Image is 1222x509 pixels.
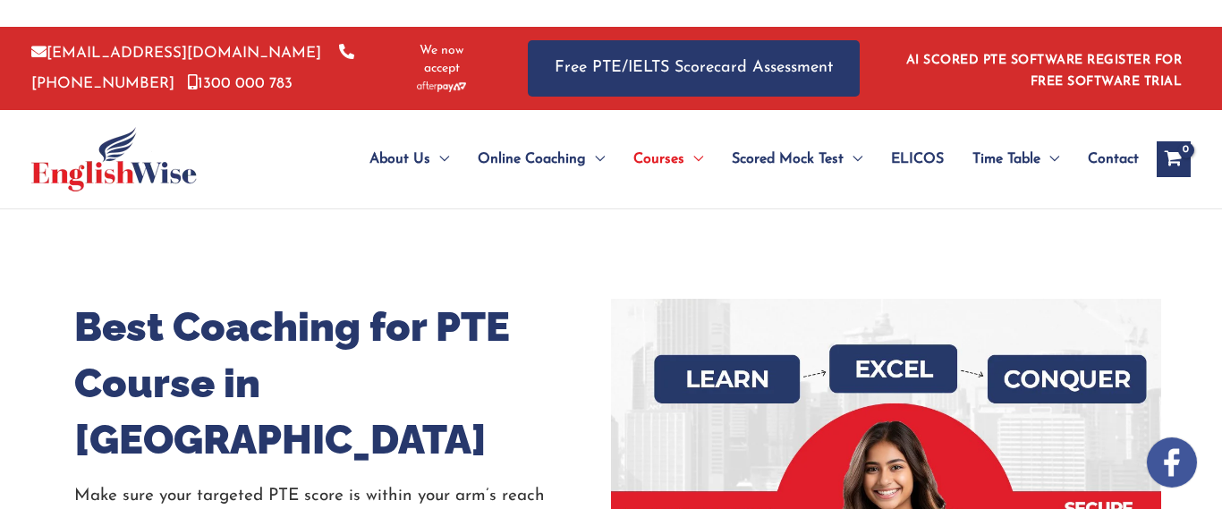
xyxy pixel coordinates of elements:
[430,128,449,191] span: Menu Toggle
[417,81,466,91] img: Afterpay-Logo
[463,128,619,191] a: Online CoachingMenu Toggle
[400,42,483,78] span: We now accept
[619,128,717,191] a: CoursesMenu Toggle
[1147,437,1197,488] img: white-facebook.png
[891,128,944,191] span: ELICOS
[31,46,354,90] a: [PHONE_NUMBER]
[684,128,703,191] span: Menu Toggle
[369,128,430,191] span: About Us
[74,299,598,468] h1: Best Coaching for PTE Course in [GEOGRAPHIC_DATA]
[188,76,293,91] a: 1300 000 783
[1157,141,1191,177] a: View Shopping Cart, empty
[478,128,586,191] span: Online Coaching
[31,127,197,191] img: cropped-ew-logo
[31,46,321,61] a: [EMAIL_ADDRESS][DOMAIN_NAME]
[972,128,1040,191] span: Time Table
[877,128,958,191] a: ELICOS
[958,128,1073,191] a: Time TableMenu Toggle
[586,128,605,191] span: Menu Toggle
[1040,128,1059,191] span: Menu Toggle
[1073,128,1139,191] a: Contact
[844,128,862,191] span: Menu Toggle
[528,40,860,97] a: Free PTE/IELTS Scorecard Assessment
[906,54,1183,89] a: AI SCORED PTE SOFTWARE REGISTER FOR FREE SOFTWARE TRIAL
[633,128,684,191] span: Courses
[1088,128,1139,191] span: Contact
[355,128,463,191] a: About UsMenu Toggle
[327,128,1139,191] nav: Site Navigation: Main Menu
[717,128,877,191] a: Scored Mock TestMenu Toggle
[895,39,1191,98] aside: Header Widget 1
[732,128,844,191] span: Scored Mock Test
